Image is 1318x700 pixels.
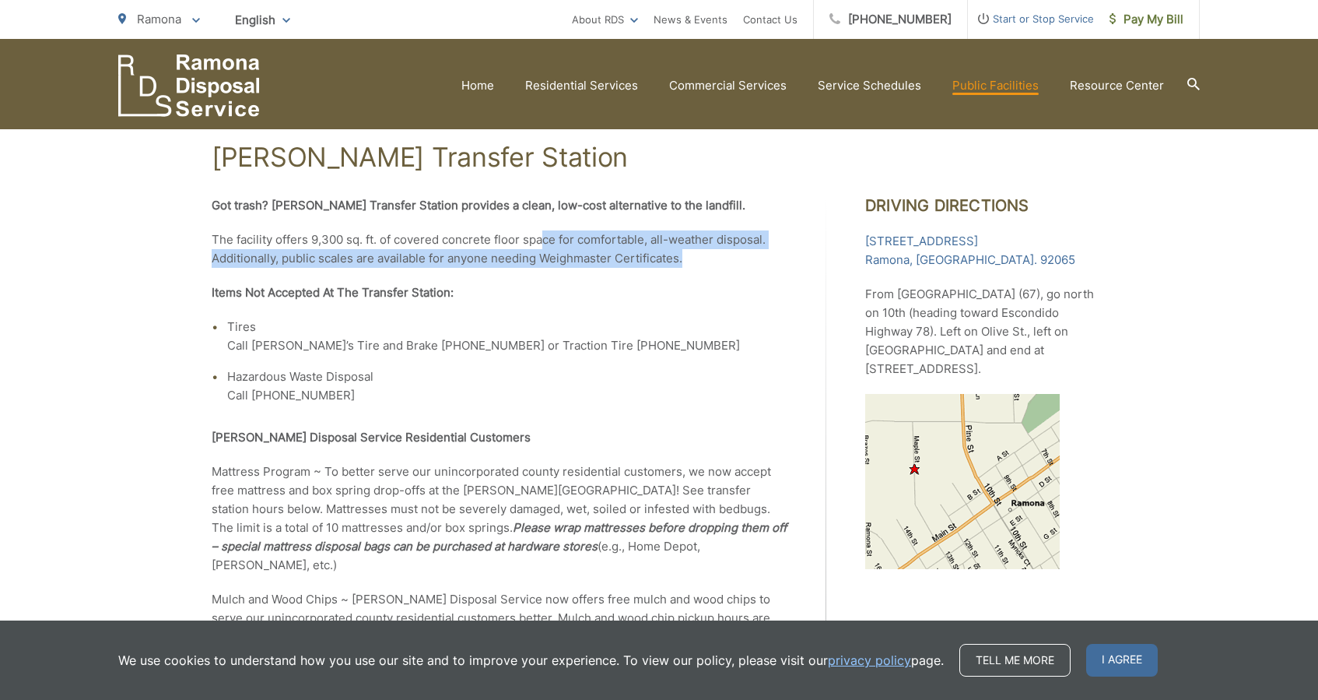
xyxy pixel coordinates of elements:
p: We use cookies to understand how you use our site and to improve your experience. To view our pol... [118,651,944,670]
a: About RDS [572,10,638,29]
span: Pay My Bill [1109,10,1183,29]
a: Commercial Services [669,76,787,95]
a: Residential Services [525,76,638,95]
img: Map of Ramona Disposal Public Disposal Site [865,394,1060,569]
a: News & Events [654,10,727,29]
a: Service Schedules [818,76,921,95]
h2: Driving Directions [865,196,1106,215]
span: English [223,6,302,33]
span: I agree [1086,644,1158,677]
a: Resource Center [1070,76,1164,95]
a: Public Facilities [952,76,1039,95]
a: Contact Us [743,10,797,29]
span: Ramona [137,12,181,26]
strong: Items Not Accepted At The Transfer Station: [212,285,454,300]
a: Home [461,76,494,95]
strong: [PERSON_NAME] Disposal Service Residential Customers [212,430,531,445]
li: Hazardous Waste Disposal Call [PHONE_NUMBER] [227,368,787,405]
p: Mattress Program ~ To better serve our unincorporated county residential customers, we now accept... [212,463,787,575]
p: Mulch and Wood Chips ~ [PERSON_NAME] Disposal Service now offers free mulch and wood chips to ser... [212,590,787,646]
h1: [PERSON_NAME] Transfer Station [212,142,1106,173]
strong: Got trash? [PERSON_NAME] Transfer Station provides a clean, low-cost alternative to the landfill. [212,198,745,213]
a: privacy policy [828,651,911,670]
a: [STREET_ADDRESS]Ramona, [GEOGRAPHIC_DATA]. 92065 [865,232,1075,269]
p: From [GEOGRAPHIC_DATA] (67), go north on 10th (heading toward Escondido Highway 78). Left on Oliv... [865,285,1106,378]
a: Tell me more [959,644,1071,677]
a: EDCD logo. Return to the homepage. [118,55,260,117]
p: The facility offers 9,300 sq. ft. of covered concrete floor space for comfortable, all-weather di... [212,230,787,268]
li: Tires Call [PERSON_NAME]’s Tire and Brake [PHONE_NUMBER] or Traction Tire [PHONE_NUMBER] [227,318,787,355]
